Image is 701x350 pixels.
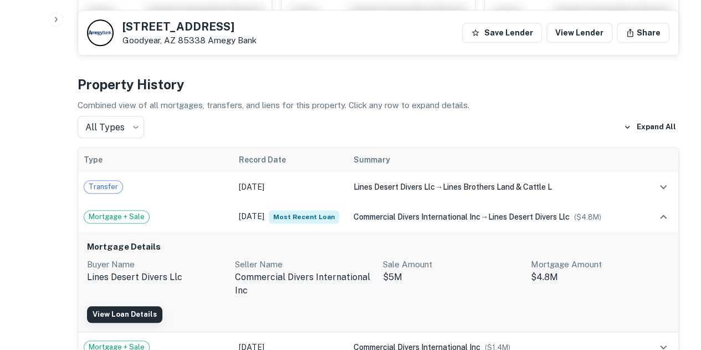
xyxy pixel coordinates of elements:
[383,258,522,271] p: Sale Amount
[78,148,233,172] th: Type
[78,99,679,112] p: Combined view of all mortgages, transfers, and liens for this property. Click any row to expand d...
[654,207,673,226] button: expand row
[530,271,669,284] p: $4.8M
[654,177,673,196] button: expand row
[87,241,669,253] h6: Mortgage Details
[78,116,144,138] div: All Types
[354,211,642,223] div: →
[646,261,701,315] iframe: Chat Widget
[233,148,348,172] th: Record Date
[354,182,435,191] span: lines desert divers llc
[354,181,642,193] div: →
[530,258,669,271] p: Mortgage Amount
[546,23,612,43] a: View Lender
[443,182,552,191] span: lines brothers land & cattle l
[574,213,601,221] span: ($ 4.8M )
[617,23,669,43] button: Share
[621,119,679,135] button: Expand All
[122,21,257,32] h5: [STREET_ADDRESS]
[87,258,226,271] p: Buyer Name
[383,271,522,284] p: $5M
[235,271,374,297] p: commercial divers international inc
[354,212,480,221] span: commercial divers international inc
[488,212,570,221] span: lines desert divers llc
[269,210,339,224] span: Most Recent Loan
[87,271,226,284] p: lines desert divers llc
[122,35,257,45] p: Goodyear, AZ 85338
[233,172,348,202] td: [DATE]
[78,74,679,94] h4: Property History
[235,258,374,271] p: Seller Name
[348,148,647,172] th: Summary
[233,202,348,232] td: [DATE]
[87,306,162,323] a: View Loan Details
[84,181,122,192] span: Transfer
[208,35,257,45] a: Amegy Bank
[462,23,542,43] button: Save Lender
[84,211,149,222] span: Mortgage + Sale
